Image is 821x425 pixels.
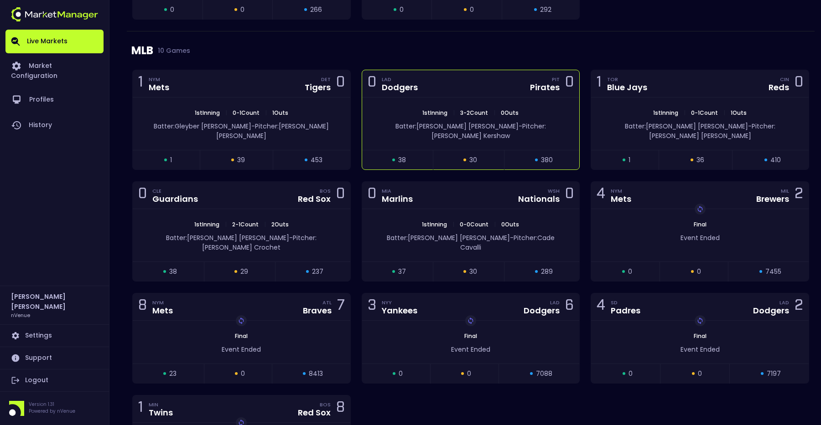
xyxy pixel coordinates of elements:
div: Dodgers [753,307,789,315]
span: - [519,122,522,131]
span: | [491,109,498,117]
span: 1 Outs [270,109,291,117]
span: 10 Games [153,47,190,54]
div: 8 [336,400,345,417]
span: - [748,122,752,131]
span: Batter: [PERSON_NAME] [PERSON_NAME] [166,233,289,242]
div: Tigers [305,83,331,92]
img: replayImg [696,205,704,213]
div: NYM [152,299,173,306]
span: Final [232,332,250,340]
span: | [450,220,457,228]
div: ATL [322,299,332,306]
span: 1st Inning [192,109,223,117]
span: 1st Inning [192,220,222,228]
div: Yankees [382,307,417,315]
div: MLB [131,31,810,70]
span: 2 Outs [269,220,291,228]
div: 0 [368,187,376,204]
span: 0 - 0 Count [457,220,491,228]
div: Guardians [152,195,198,203]
div: NYY [382,299,417,306]
div: MIA [382,187,413,195]
span: Batter: [PERSON_NAME] [PERSON_NAME] [387,233,510,242]
span: Batter: [PERSON_NAME] [PERSON_NAME] [395,122,519,131]
div: BOS [320,401,331,408]
div: 4 [597,298,605,315]
span: - [251,122,255,131]
div: Pirates [530,83,560,92]
span: Pitcher: [PERSON_NAME] Kershaw [431,122,546,140]
div: 0 [368,75,376,92]
div: Marlins [382,195,413,203]
div: 0 [565,187,574,204]
div: Version 1.31Powered by nVenue [5,401,104,416]
div: NYM [149,76,169,83]
h3: nVenue [11,312,30,318]
span: Batter: [PERSON_NAME] [PERSON_NAME] [625,122,748,131]
span: 36 [696,155,704,165]
div: SD [611,299,640,306]
span: Pitcher: [PERSON_NAME] Crochet [202,233,317,252]
div: Braves [303,307,332,315]
div: 6 [565,298,574,315]
div: 0 [138,187,147,204]
a: Logout [5,369,104,391]
span: 0 [698,369,702,379]
span: 380 [541,155,553,165]
span: 29 [240,267,248,277]
span: 30 [469,267,477,277]
span: 1 [629,155,630,165]
span: 23 [169,369,177,379]
div: BOS [320,187,331,195]
span: Event Ended [222,345,261,354]
span: 0 [628,267,632,277]
div: NYM [611,187,631,195]
div: Nationals [518,195,560,203]
div: CLE [152,187,198,195]
div: 8 [138,298,147,315]
div: MIL [781,187,789,195]
a: Profiles [5,87,104,113]
span: 292 [540,5,551,15]
span: 0 [170,5,174,15]
div: LAD [382,76,418,83]
div: Dodgers [524,307,560,315]
span: 453 [311,155,322,165]
img: replayImg [238,317,245,324]
span: Pitcher: [PERSON_NAME] [PERSON_NAME] [649,122,775,140]
span: 7088 [536,369,552,379]
span: Event Ended [681,345,720,354]
span: Final [691,220,709,228]
span: 0 [399,369,403,379]
span: 0 Outs [498,109,521,117]
img: logo [11,7,98,21]
span: - [289,233,293,242]
span: 0 [697,267,701,277]
img: replayImg [696,317,704,324]
div: Dodgers [382,83,418,92]
span: 410 [770,155,781,165]
span: 1 [170,155,172,165]
div: 2 [795,298,803,315]
a: Live Markets [5,30,104,53]
span: 7197 [767,369,781,379]
div: LAD [550,299,560,306]
div: LAD [779,299,789,306]
div: CIN [780,76,789,83]
span: | [261,220,269,228]
div: 2 [795,187,803,204]
div: Padres [611,307,640,315]
span: 8413 [309,369,323,379]
span: | [222,220,229,228]
span: 0 - 1 Count [688,109,721,117]
div: WSH [548,187,560,195]
div: 0 [795,75,803,92]
p: Powered by nVenue [29,408,75,415]
span: 1st Inning [420,109,450,117]
div: Blue Jays [607,83,647,92]
span: 237 [312,267,323,277]
span: Final [691,332,709,340]
div: Red Sox [298,409,331,417]
span: 1 Outs [728,109,749,117]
